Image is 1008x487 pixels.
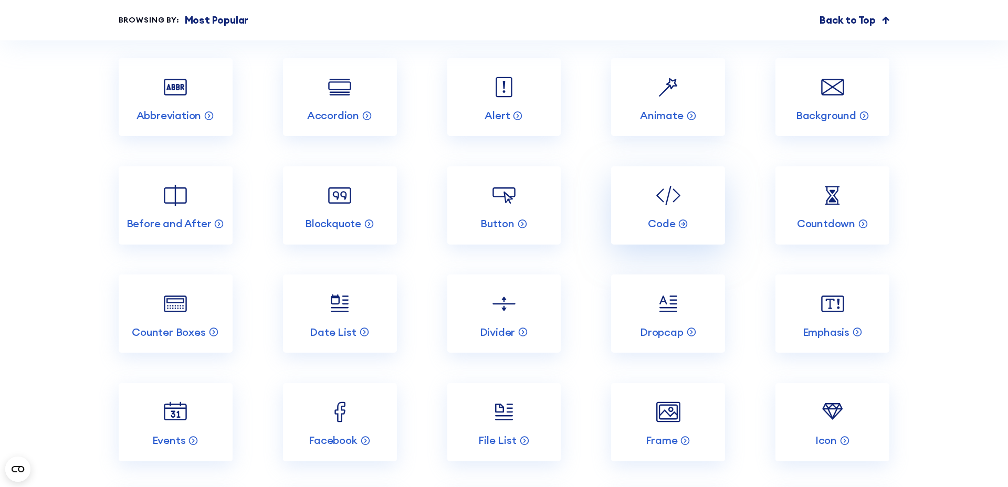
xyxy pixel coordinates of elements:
[324,181,355,211] img: Blockquote
[646,433,677,447] p: Frame
[815,433,837,447] p: Icon
[485,109,510,122] p: Alert
[310,325,356,339] p: Date List
[611,166,725,245] a: Code
[653,181,684,211] img: Code
[489,72,519,102] img: Alert
[324,72,355,102] img: Accordion
[817,397,848,427] img: Icon
[478,433,516,447] p: File List
[803,325,849,339] p: Emphasis
[324,289,355,319] img: Date List
[309,433,357,447] p: Facebook
[775,274,889,353] a: Emphasis
[775,58,889,136] a: Background
[283,383,397,461] a: Facebook
[185,13,249,28] p: Most Popular
[119,58,233,136] a: Abbreviation
[796,109,856,122] p: Background
[160,181,191,211] img: Before and After
[5,457,30,482] button: Open CMP widget
[489,181,519,211] img: Button
[447,166,561,245] a: Button
[653,72,684,102] img: Animate
[160,397,191,427] img: Events
[611,58,725,136] a: Animate
[640,325,684,339] p: Dropcap
[480,217,514,230] p: Button
[160,72,191,102] img: Abbreviation
[797,217,855,230] p: Countdown
[119,383,233,461] a: Events
[653,289,684,319] img: Dropcap
[307,109,359,122] p: Accordion
[489,289,519,319] img: Divider
[119,274,233,353] a: Counter Boxes
[611,383,725,461] a: Frame
[611,274,725,353] a: Dropcap
[132,325,205,339] p: Counter Boxes
[136,109,202,122] p: Abbreviation
[447,383,561,461] a: File List
[283,274,397,353] a: Date List
[817,289,848,319] img: Emphasis
[820,13,889,28] a: Back to Top
[152,433,186,447] p: Events
[648,217,675,230] p: Code
[283,58,397,136] a: Accordion
[817,72,848,102] img: Background
[324,397,355,427] img: Facebook
[283,166,397,245] a: Blockquote
[447,58,561,136] a: Alert
[817,181,848,211] img: Countdown
[127,217,212,230] p: Before and After
[160,289,191,319] img: Counter Boxes
[305,217,361,230] p: Blockquote
[775,383,889,461] a: Icon
[119,166,233,245] a: Before and After
[955,437,1008,487] iframe: Chat Widget
[653,397,684,427] img: Frame
[119,15,180,26] div: Browsing by:
[447,274,561,353] a: Divider
[775,166,889,245] a: Countdown
[640,109,684,122] p: Animate
[489,397,519,427] img: File List
[480,325,516,339] p: Divider
[820,13,876,28] p: Back to Top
